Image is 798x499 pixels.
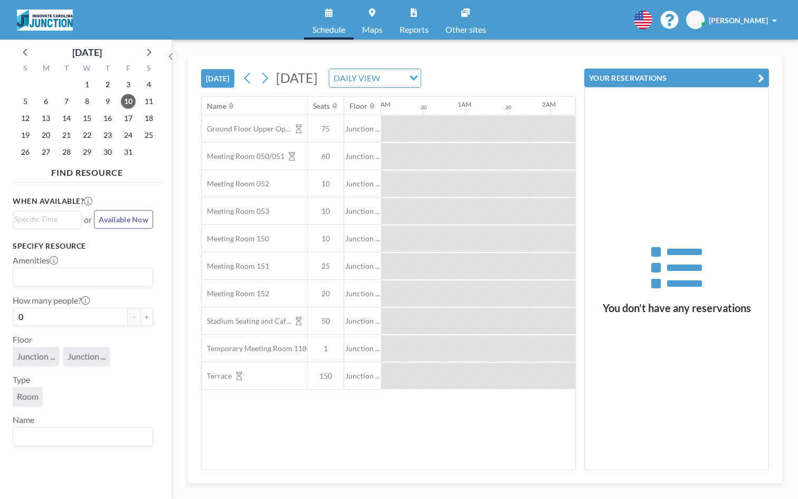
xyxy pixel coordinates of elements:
div: 30 [421,104,427,111]
span: Terrace [202,371,232,381]
span: Friday, October 3, 2025 [121,77,136,92]
span: Meeting Room 052 [202,179,269,189]
label: Amenities [13,255,58,266]
span: Sunday, October 5, 2025 [18,94,33,109]
span: Monday, October 6, 2025 [39,94,53,109]
div: Seats [313,101,330,111]
span: Temporary Meeting Room 118 [202,344,307,353]
span: 150 [308,371,344,381]
span: Sunday, October 19, 2025 [18,128,33,143]
span: Other sites [445,25,486,34]
span: Friday, October 24, 2025 [121,128,136,143]
div: M [36,62,56,76]
span: Wednesday, October 1, 2025 [80,77,94,92]
label: Name [13,415,34,425]
span: Meeting Room 150 [202,234,269,243]
div: Floor [349,101,367,111]
span: 10 [308,206,344,216]
span: Monday, October 20, 2025 [39,128,53,143]
button: Available Now [94,210,153,229]
div: W [77,62,98,76]
div: Search for option [329,69,421,87]
input: Search for option [383,71,403,85]
span: Wednesday, October 8, 2025 [80,94,94,109]
label: Type [13,374,30,385]
h3: You don’t have any reservations [585,302,768,315]
label: How many people? [13,295,90,306]
div: S [15,62,36,76]
span: [DATE] [276,70,318,86]
span: 25 [308,261,344,271]
div: 30 [505,104,511,111]
span: Wednesday, October 22, 2025 [80,128,94,143]
span: 60 [308,152,344,161]
div: 12AM [373,100,391,108]
span: Tuesday, October 21, 2025 [59,128,74,143]
span: Junction ... [344,152,381,161]
span: Junction ... [68,351,106,361]
span: Saturday, October 25, 2025 [141,128,156,143]
span: Junction ... [344,344,381,353]
span: Schedule [312,25,345,34]
button: + [140,308,153,326]
div: 1AM [458,100,471,108]
div: Search for option [13,428,153,446]
input: Search for option [14,430,147,444]
span: Thursday, October 16, 2025 [100,111,115,126]
span: Friday, October 17, 2025 [121,111,136,126]
input: Search for option [14,270,147,284]
span: Monday, October 13, 2025 [39,111,53,126]
div: S [138,62,159,76]
span: Monday, October 27, 2025 [39,145,53,159]
span: Junction ... [344,234,381,243]
span: Friday, October 31, 2025 [121,145,136,159]
div: Search for option [13,268,153,286]
span: [PERSON_NAME] [709,16,768,25]
span: 1 [308,344,344,353]
div: Name [207,101,226,111]
span: Thursday, October 9, 2025 [100,94,115,109]
span: Junction ... [344,206,381,216]
button: - [128,308,140,326]
span: Tuesday, October 7, 2025 [59,94,74,109]
span: Available Now [99,215,148,224]
div: Search for option [13,211,81,227]
span: Wednesday, October 15, 2025 [80,111,94,126]
div: T [56,62,77,76]
span: Thursday, October 2, 2025 [100,77,115,92]
span: or [84,214,92,225]
span: Junction ... [17,351,55,361]
span: Saturday, October 18, 2025 [141,111,156,126]
div: [DATE] [72,45,102,60]
span: Thursday, October 30, 2025 [100,145,115,159]
input: Search for option [14,213,75,225]
span: Friday, October 10, 2025 [121,94,136,109]
span: Tuesday, October 14, 2025 [59,111,74,126]
span: Thursday, October 23, 2025 [100,128,115,143]
span: Ground Floor Upper Open Area [202,124,291,134]
div: T [97,62,118,76]
span: 20 [308,289,344,298]
span: Room [17,391,39,401]
span: Tuesday, October 28, 2025 [59,145,74,159]
span: Junction ... [344,124,381,134]
h4: FIND RESOURCE [13,163,161,178]
div: F [118,62,138,76]
span: Junction ... [344,316,381,326]
span: 10 [308,179,344,189]
span: 75 [308,124,344,134]
span: Stadium Seating and Cafe area [202,316,291,326]
label: Floor [13,334,32,345]
span: Sunday, October 26, 2025 [18,145,33,159]
span: Junction ... [344,371,381,381]
span: Wednesday, October 29, 2025 [80,145,94,159]
span: Reports [400,25,429,34]
span: Saturday, October 4, 2025 [141,77,156,92]
span: Sunday, October 12, 2025 [18,111,33,126]
span: DR [690,15,700,25]
span: Meeting Room 053 [202,206,269,216]
span: Meeting Room 050/051 [202,152,284,161]
h3: Specify resource [13,241,153,251]
span: Saturday, October 11, 2025 [141,94,156,109]
div: 2AM [542,100,556,108]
